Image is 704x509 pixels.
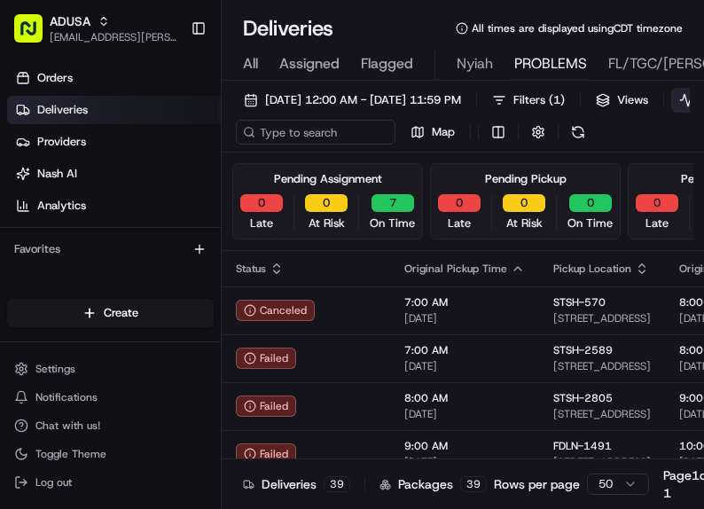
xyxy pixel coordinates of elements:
[7,128,221,156] a: Providers
[404,343,525,357] span: 7:00 AM
[7,413,214,438] button: Chat with us!
[404,359,525,373] span: [DATE]
[7,385,214,410] button: Notifications
[513,92,565,108] span: Filters
[104,305,138,321] span: Create
[50,30,176,44] button: [EMAIL_ADDRESS][PERSON_NAME][DOMAIN_NAME]
[404,455,525,469] span: [DATE]
[404,439,525,453] span: 9:00 AM
[309,215,345,231] span: At Risk
[361,53,413,74] span: Flagged
[460,476,487,492] div: 39
[7,7,184,50] button: ADUSA[EMAIL_ADDRESS][PERSON_NAME][DOMAIN_NAME]
[7,96,221,124] a: Deliveries
[7,192,221,220] a: Analytics
[236,395,296,417] button: Failed
[503,194,545,212] button: 0
[506,215,543,231] span: At Risk
[236,262,266,276] span: Status
[645,215,669,231] span: Late
[457,53,493,74] span: Nyiah
[232,163,423,239] div: Pending Assignment0Late0At Risk7On Time
[553,359,651,373] span: [STREET_ADDRESS]
[514,53,587,74] span: PROBLEMS
[567,215,613,231] span: On Time
[636,194,678,212] button: 0
[485,171,567,187] div: Pending Pickup
[50,12,90,30] button: ADUSA
[250,215,273,231] span: Late
[240,194,283,212] button: 0
[7,299,214,327] button: Create
[553,295,606,309] span: STSH-570
[438,194,481,212] button: 0
[37,102,88,118] span: Deliveries
[553,439,612,453] span: FDLN-1491
[7,356,214,381] button: Settings
[7,470,214,495] button: Log out
[617,92,648,108] span: Views
[35,447,106,461] span: Toggle Theme
[553,407,651,421] span: [STREET_ADDRESS]
[274,171,382,187] div: Pending Assignment
[236,120,395,145] input: Type to search
[404,391,525,405] span: 8:00 AM
[243,475,350,493] div: Deliveries
[37,70,73,86] span: Orders
[404,295,525,309] span: 7:00 AM
[484,88,573,113] button: Filters(1)
[372,194,414,212] button: 7
[265,92,461,108] span: [DATE] 12:00 AM - [DATE] 11:59 PM
[35,390,98,404] span: Notifications
[494,475,580,493] p: Rows per page
[37,134,86,150] span: Providers
[566,120,591,145] button: Refresh
[472,21,683,35] span: All times are displayed using CDT timezone
[404,311,525,325] span: [DATE]
[432,124,455,140] span: Map
[243,53,258,74] span: All
[7,442,214,466] button: Toggle Theme
[549,92,565,108] span: ( 1 )
[379,475,487,493] div: Packages
[553,455,651,469] span: [STREET_ADDRESS]
[569,194,612,212] button: 0
[370,215,415,231] span: On Time
[553,343,613,357] span: STSH-2589
[403,120,463,145] button: Map
[236,348,296,369] button: Failed
[7,235,214,263] div: Favorites
[35,362,75,376] span: Settings
[279,53,340,74] span: Assigned
[7,64,221,92] a: Orders
[305,194,348,212] button: 0
[553,311,651,325] span: [STREET_ADDRESS]
[243,14,333,43] h1: Deliveries
[448,215,471,231] span: Late
[236,300,315,321] button: Canceled
[35,419,100,433] span: Chat with us!
[236,88,469,113] button: [DATE] 12:00 AM - [DATE] 11:59 PM
[553,391,613,405] span: STSH-2805
[404,407,525,421] span: [DATE]
[37,198,86,214] span: Analytics
[7,160,221,188] a: Nash AI
[37,166,77,182] span: Nash AI
[404,262,507,276] span: Original Pickup Time
[35,475,72,489] span: Log out
[588,88,656,113] button: Views
[236,443,296,465] button: Failed
[324,476,350,492] div: 39
[430,163,621,239] div: Pending Pickup0Late0At Risk0On Time
[553,262,631,276] span: Pickup Location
